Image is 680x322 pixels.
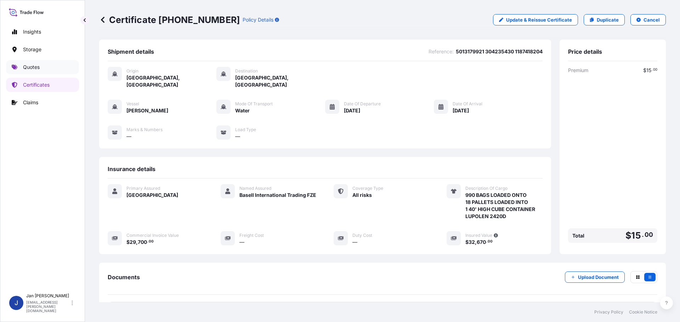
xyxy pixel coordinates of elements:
[352,233,372,238] span: Duty Cost
[235,133,240,140] span: —
[344,107,360,114] span: [DATE]
[26,300,70,313] p: [EMAIL_ADDRESS][PERSON_NAME][DOMAIN_NAME]
[630,14,666,25] button: Cancel
[469,240,475,245] span: 32
[646,68,651,73] span: 15
[493,14,578,25] a: Update & Reissue Certificate
[138,240,147,245] span: 700
[130,240,136,245] span: 29
[352,239,357,246] span: —
[643,68,646,73] span: $
[568,67,588,74] span: Premium
[126,107,168,114] span: [PERSON_NAME]
[465,240,469,245] span: $
[465,186,508,191] span: Description Of Cargo
[506,16,572,23] p: Update & Reissue Certificate
[584,14,625,25] a: Duplicate
[235,101,273,107] span: Mode of Transport
[465,233,492,238] span: Insured Value
[597,16,619,23] p: Duplicate
[578,274,619,281] p: Upload Document
[23,81,50,88] p: Certificates
[126,233,179,238] span: Commercial Invoice Value
[126,74,216,88] span: [GEOGRAPHIC_DATA], [GEOGRAPHIC_DATA]
[23,64,40,71] p: Quotes
[6,95,79,110] a: Claims
[456,48,543,55] span: 5013179921 304235430 1187418204
[235,127,256,133] span: Load Type
[477,240,486,245] span: 670
[453,107,469,114] span: [DATE]
[6,60,79,74] a: Quotes
[652,69,653,71] span: .
[6,78,79,92] a: Certificates
[126,192,178,199] span: [GEOGRAPHIC_DATA]
[625,231,631,240] span: $
[344,101,381,107] span: Date of Departure
[235,68,258,74] span: Destination
[572,232,584,239] span: Total
[239,239,244,246] span: —
[594,309,623,315] a: Privacy Policy
[243,16,273,23] p: Policy Details
[6,42,79,57] a: Storage
[149,240,154,243] span: 00
[465,192,535,220] span: 990 BAGS LOADED ONTO 18 PALLETS LOADED INTO 1 40' HIGH CUBE CONTAINER LUPOLEN 2420D
[642,233,644,237] span: .
[239,233,264,238] span: Freight Cost
[126,101,139,107] span: Vessel
[629,309,657,315] a: Cookie Notice
[631,231,641,240] span: 15
[568,48,602,55] span: Price details
[23,28,41,35] p: Insights
[15,299,18,306] span: J
[453,101,482,107] span: Date of Arrival
[126,133,131,140] span: —
[352,192,372,199] span: All risks
[126,186,160,191] span: Primary Assured
[23,99,38,106] p: Claims
[475,240,477,245] span: ,
[126,240,130,245] span: $
[136,240,138,245] span: ,
[239,192,316,199] span: Basell International Trading FZE
[235,107,250,114] span: Water
[429,48,454,55] span: Reference :
[644,16,660,23] p: Cancel
[26,293,70,299] p: Jan [PERSON_NAME]
[99,14,240,25] p: Certificate [PHONE_NUMBER]
[352,186,383,191] span: Coverage Type
[6,25,79,39] a: Insights
[108,48,154,55] span: Shipment details
[108,165,155,172] span: Insurance details
[239,186,271,191] span: Named Assured
[486,240,487,243] span: .
[126,68,138,74] span: Origin
[126,127,163,133] span: Marks & Numbers
[235,74,325,88] span: [GEOGRAPHIC_DATA], [GEOGRAPHIC_DATA]
[23,46,41,53] p: Storage
[653,69,657,71] span: 00
[147,240,148,243] span: .
[645,233,653,237] span: 00
[565,271,625,283] button: Upload Document
[488,240,493,243] span: 00
[108,274,140,281] span: Documents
